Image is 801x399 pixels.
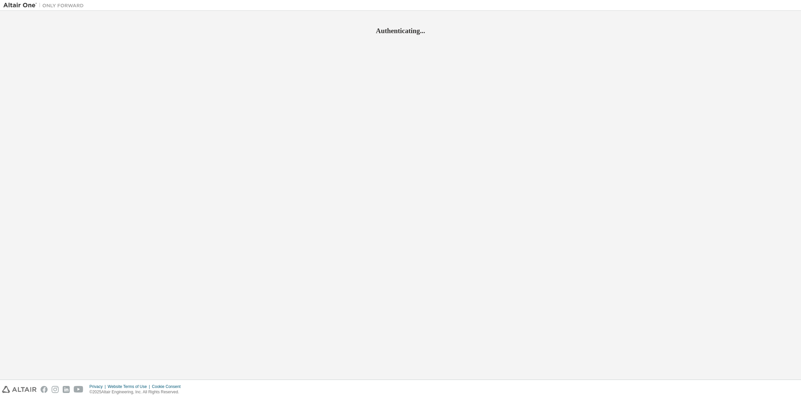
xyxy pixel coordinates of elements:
[89,389,185,395] p: © 2025 Altair Engineering, Inc. All Rights Reserved.
[74,386,83,393] img: youtube.svg
[2,386,37,393] img: altair_logo.svg
[63,386,70,393] img: linkedin.svg
[41,386,48,393] img: facebook.svg
[108,384,152,389] div: Website Terms of Use
[3,26,798,35] h2: Authenticating...
[52,386,59,393] img: instagram.svg
[89,384,108,389] div: Privacy
[152,384,184,389] div: Cookie Consent
[3,2,87,9] img: Altair One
